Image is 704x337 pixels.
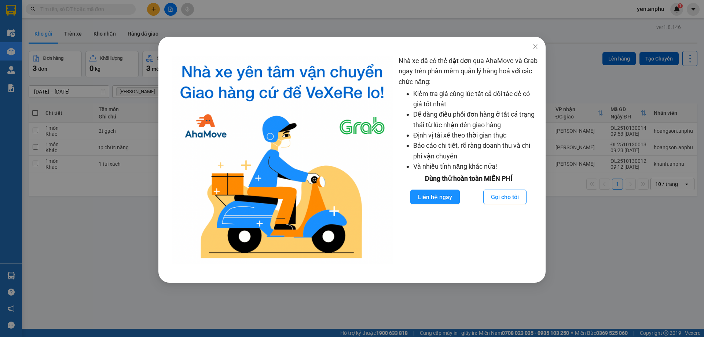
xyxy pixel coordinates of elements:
[532,44,538,50] span: close
[410,190,460,204] button: Liên hệ ngay
[413,109,538,130] li: Dễ dàng điều phối đơn hàng ở tất cả trạng thái từ lúc nhận đến giao hàng
[413,130,538,140] li: Định vị tài xế theo thời gian thực
[399,56,538,264] div: Nhà xe đã có thể đặt đơn qua AhaMove và Grab ngay trên phần mềm quản lý hàng hoá với các chức năng:
[483,190,527,204] button: Gọi cho tôi
[413,161,538,172] li: Và nhiều tính năng khác nữa!
[399,173,538,184] div: Dùng thử hoàn toàn MIỄN PHÍ
[172,56,393,264] img: logo
[491,193,519,202] span: Gọi cho tôi
[413,89,538,110] li: Kiểm tra giá cùng lúc tất cả đối tác để có giá tốt nhất
[413,140,538,161] li: Báo cáo chi tiết, rõ ràng doanh thu và chi phí vận chuyển
[418,193,452,202] span: Liên hệ ngay
[525,37,546,57] button: Close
